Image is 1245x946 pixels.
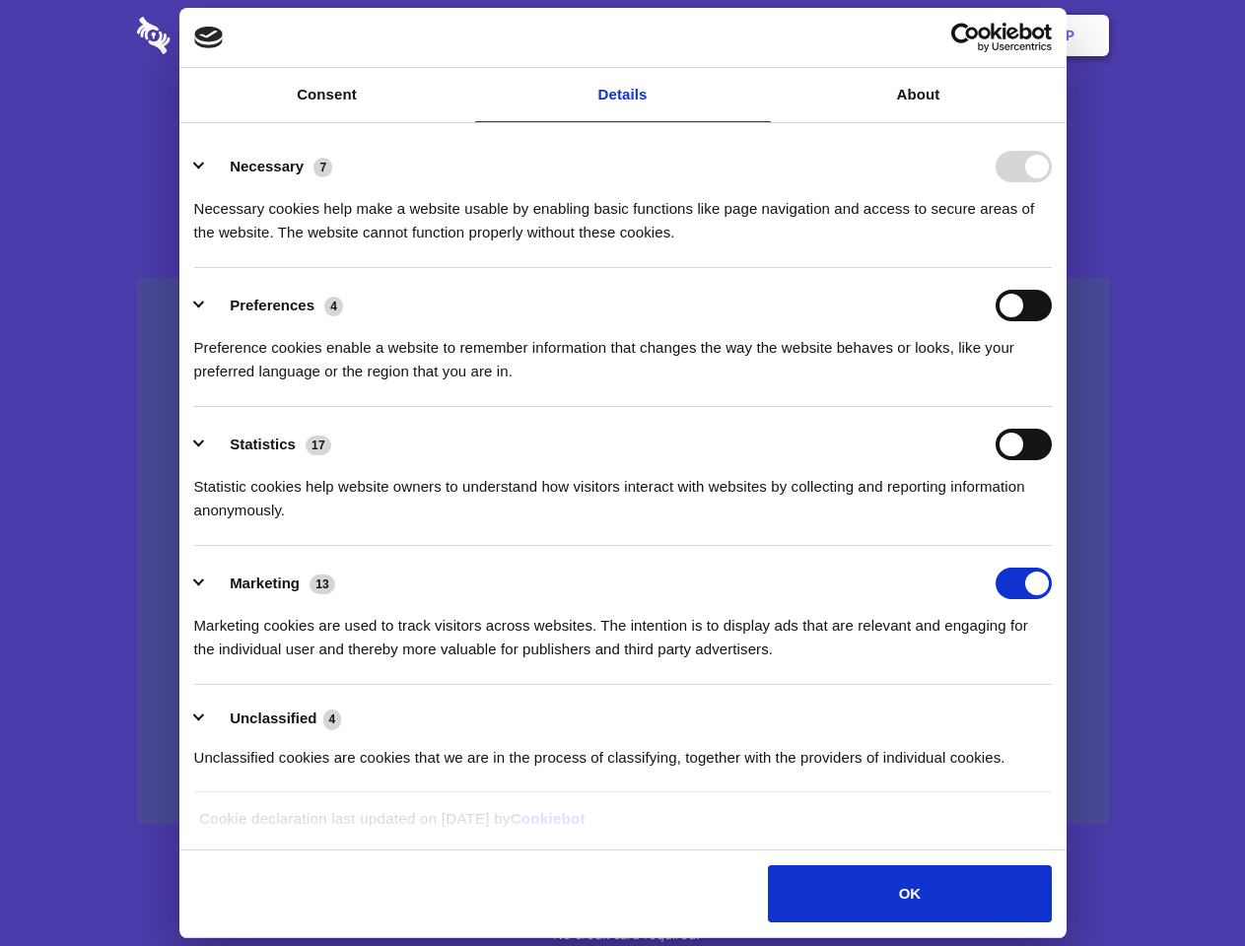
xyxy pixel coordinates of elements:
h1: Eliminate Slack Data Loss. [137,89,1109,160]
a: Login [894,5,980,66]
label: Marketing [230,574,300,591]
div: Statistic cookies help website owners to understand how visitors interact with websites by collec... [194,460,1052,522]
img: logo [194,27,224,48]
button: Statistics (17) [194,429,344,460]
a: Wistia video thumbnail [137,278,1109,825]
span: 13 [310,574,335,594]
a: Details [475,68,771,122]
iframe: Drift Widget Chat Controller [1146,847,1221,922]
div: Cookie declaration last updated on [DATE] by [184,807,1061,845]
button: Marketing (13) [194,568,348,599]
label: Statistics [230,436,296,452]
a: Pricing [579,5,664,66]
label: Preferences [230,297,314,313]
a: About [771,68,1067,122]
img: logo-wordmark-white-trans-d4663122ce5f474addd5e946df7df03e33cb6a1c49d2221995e7729f52c070b2.svg [137,17,306,54]
h4: Auto-redaction of sensitive data, encrypted data sharing and self-destructing private chats. Shar... [137,179,1109,244]
button: Necessary (7) [194,151,345,182]
span: 4 [324,297,343,316]
div: Necessary cookies help make a website usable by enabling basic functions like page navigation and... [194,182,1052,244]
button: OK [768,865,1051,922]
button: Unclassified (4) [194,707,354,731]
a: Usercentrics Cookiebot - opens in a new window [879,23,1052,52]
button: Preferences (4) [194,290,356,321]
div: Unclassified cookies are cookies that we are in the process of classifying, together with the pro... [194,731,1052,770]
span: 17 [306,436,331,455]
label: Necessary [230,158,304,174]
a: Consent [179,68,475,122]
a: Contact [799,5,890,66]
span: 4 [323,709,342,729]
div: Preference cookies enable a website to remember information that changes the way the website beha... [194,321,1052,383]
a: Cookiebot [511,810,586,827]
div: Marketing cookies are used to track visitors across websites. The intention is to display ads tha... [194,599,1052,661]
span: 7 [313,158,332,177]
